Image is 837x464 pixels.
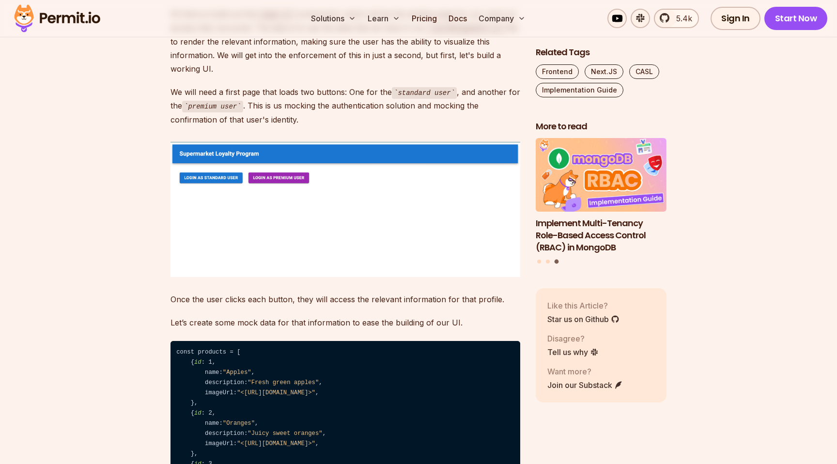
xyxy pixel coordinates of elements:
h2: More to read [536,121,666,133]
img: Permit logo [10,2,105,35]
span: "Apples" [223,369,251,376]
a: Implementation Guide [536,83,623,97]
span: "<[URL][DOMAIN_NAME]>" [237,440,315,447]
a: Star us on Github [547,313,620,325]
button: Learn [364,9,404,28]
code: standard user [392,87,457,99]
span: id [194,359,201,366]
span: "Oranges" [223,420,255,427]
span: id [194,410,201,417]
h3: Implement Multi-Tenancy Role-Based Access Control (RBAC) in MongoDB [536,217,666,253]
a: Docs [445,9,471,28]
p: Want more? [547,366,623,377]
p: It’s time to build out the component, which will be the landing page for our users to access thei... [170,7,520,76]
p: Like this Article? [547,300,620,311]
a: Join our Substack [547,379,623,391]
p: Disagree? [547,333,599,344]
span: 5.4k [670,13,692,24]
img: Untitled (8).png [170,142,520,278]
span: "<[URL][DOMAIN_NAME]>" [237,389,315,396]
a: Frontend [536,64,579,79]
h2: Related Tags [536,46,666,59]
span: "Fresh green apples" [248,379,319,386]
button: Company [475,9,529,28]
span: "Juicy sweet oranges" [248,430,322,437]
button: Solutions [307,9,360,28]
button: Go to slide 3 [554,260,558,264]
code: premium user [182,101,243,112]
a: 5.4k [654,9,699,28]
button: Go to slide 1 [537,260,541,263]
a: Pricing [408,9,441,28]
a: Start Now [764,7,828,30]
p: Once the user clicks each button, they will access the relevant information for that profile. [170,293,520,306]
p: We will need a first page that loads two buttons: One for the , and another for the . This is us ... [170,85,520,126]
a: Next.JS [585,64,623,79]
li: 3 of 3 [536,139,666,254]
a: Sign In [711,7,760,30]
p: Let’s create some mock data for that information to ease the building of our UI. [170,316,520,329]
button: Go to slide 2 [546,260,550,263]
div: Posts [536,139,666,265]
a: CASL [629,64,659,79]
a: Tell us why [547,346,599,358]
img: Implement Multi-Tenancy Role-Based Access Control (RBAC) in MongoDB [536,139,666,212]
